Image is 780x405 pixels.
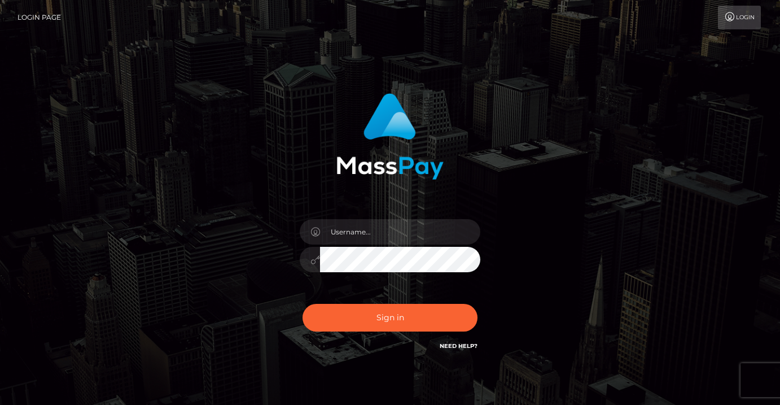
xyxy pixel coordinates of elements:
button: Sign in [303,304,477,332]
input: Username... [320,219,480,245]
a: Need Help? [440,342,477,350]
img: MassPay Login [336,93,444,180]
a: Login Page [17,6,61,29]
a: Login [718,6,761,29]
